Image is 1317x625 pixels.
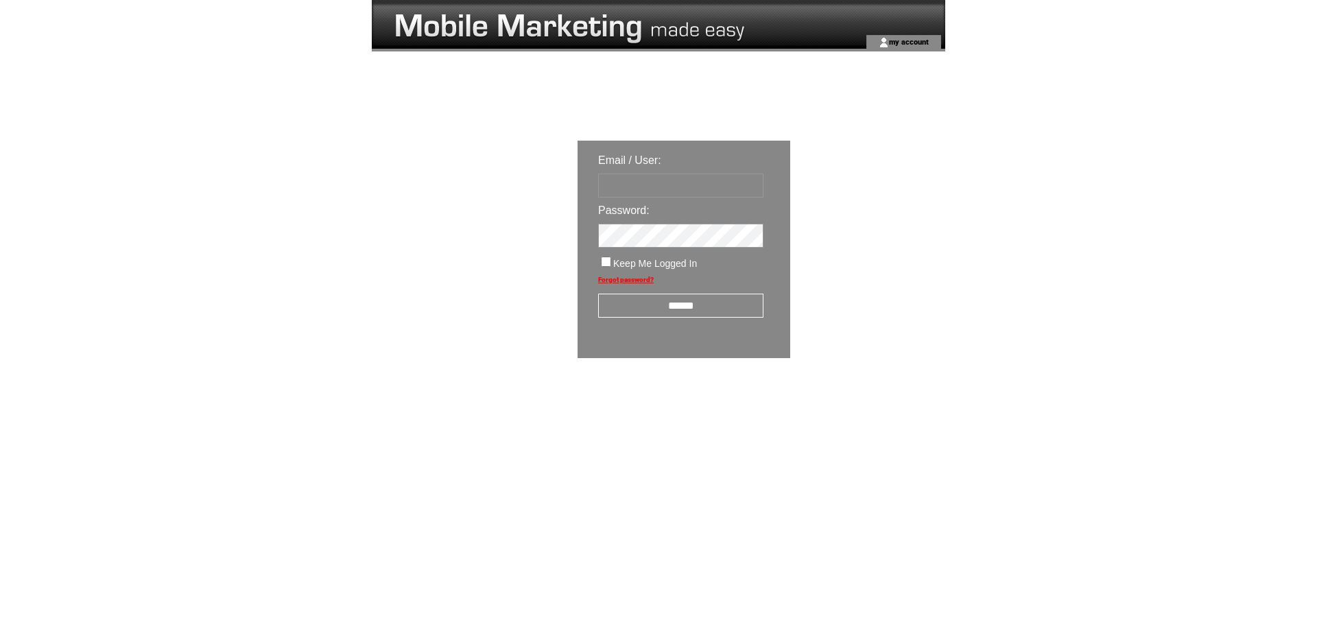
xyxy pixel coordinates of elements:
span: Keep Me Logged In [613,258,697,269]
a: my account [889,37,929,46]
span: Email / User: [598,154,661,166]
img: account_icon.gif;jsessionid=3614CC8A791A8D2F6A47A7D3C867B661 [879,37,889,48]
a: Forgot password? [598,276,654,283]
img: transparent.png;jsessionid=3614CC8A791A8D2F6A47A7D3C867B661 [830,392,899,410]
span: Password: [598,204,650,216]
